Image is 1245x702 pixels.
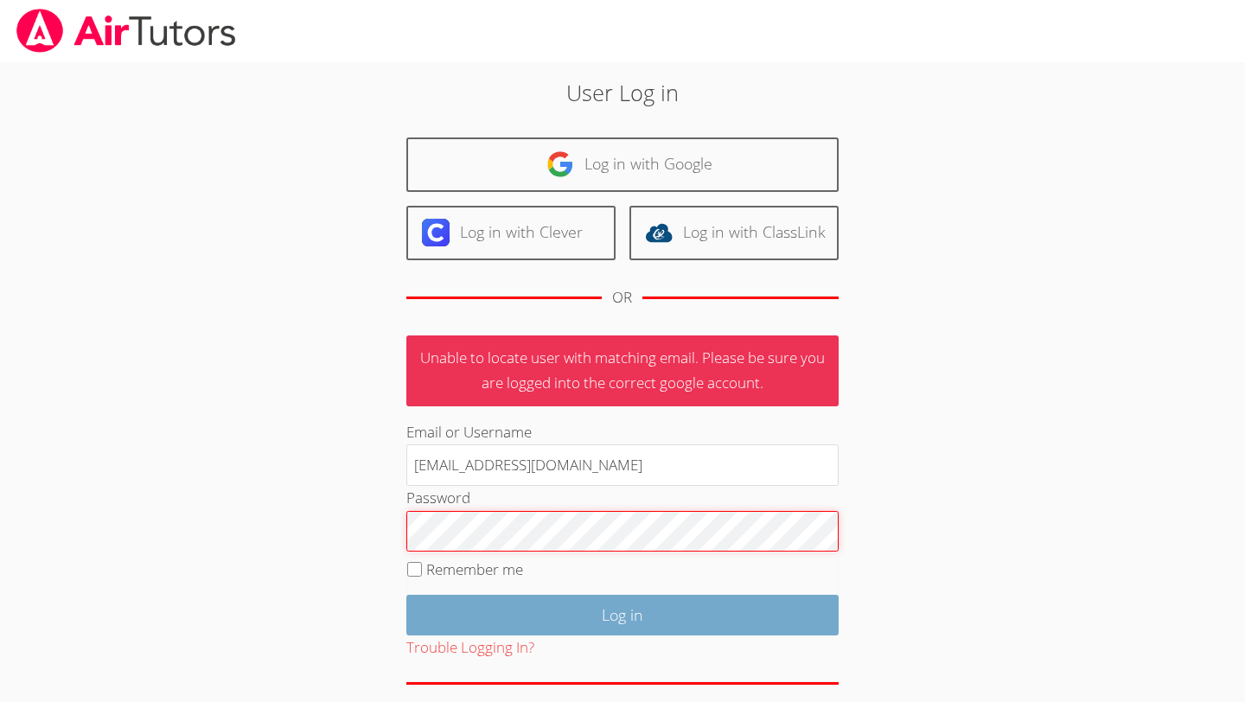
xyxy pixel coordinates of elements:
a: Log in with Google [406,137,839,192]
a: Log in with ClassLink [629,206,839,260]
input: Log in [406,595,839,635]
a: Log in with Clever [406,206,616,260]
p: Unable to locate user with matching email. Please be sure you are logged into the correct google ... [406,335,839,406]
button: Trouble Logging In? [406,635,534,661]
div: OR [612,285,632,310]
img: clever-logo-6eab21bc6e7a338710f1a6ff85c0baf02591cd810cc4098c63d3a4b26e2feb20.svg [422,219,450,246]
label: Password [406,488,470,507]
label: Remember me [426,559,523,579]
img: airtutors_banner-c4298cdbf04f3fff15de1276eac7730deb9818008684d7c2e4769d2f7ddbe033.png [15,9,238,53]
label: Email or Username [406,422,532,442]
img: classlink-logo-d6bb404cc1216ec64c9a2012d9dc4662098be43eaf13dc465df04b49fa7ab582.svg [645,219,673,246]
h2: User Log in [286,76,959,109]
img: google-logo-50288ca7cdecda66e5e0955fdab243c47b7ad437acaf1139b6f446037453330a.svg [546,150,574,178]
